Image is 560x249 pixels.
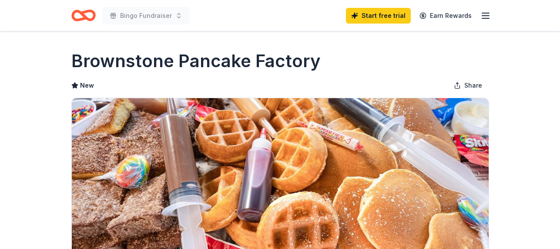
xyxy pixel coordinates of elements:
a: Home [71,5,96,26]
a: Start free trial [346,8,411,24]
a: Earn Rewards [414,8,477,24]
span: New [80,80,94,91]
button: Share [447,77,489,94]
span: Share [464,80,482,91]
button: Bingo Fundraiser [103,7,189,24]
h1: Brownstone Pancake Factory [71,49,321,73]
span: Bingo Fundraiser [120,10,172,21]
